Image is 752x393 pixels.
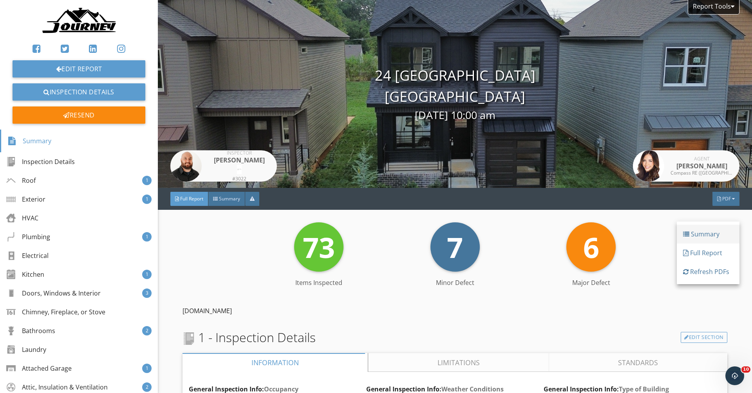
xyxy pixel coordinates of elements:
[142,195,152,204] div: 1
[142,326,152,335] div: 2
[741,366,750,373] span: 10
[7,134,51,148] div: Summary
[219,195,240,202] span: Summary
[170,150,202,182] img: screenshot_20250424_at_10.25.33am.png
[677,225,739,243] a: Summary
[683,267,733,276] div: Refresh PDFs
[633,150,664,182] img: data
[251,278,387,287] div: Items Inspected
[549,353,727,372] a: Standards
[142,382,152,392] div: 2
[142,364,152,373] div: 1
[671,161,733,171] div: [PERSON_NAME]
[6,251,49,260] div: Electrical
[142,270,152,279] div: 1
[6,288,101,298] div: Doors, Windows & Interior
[677,243,739,262] a: Full Report
[183,328,316,347] span: 1 - Inspection Details
[447,228,463,266] span: 7
[170,150,277,182] a: Inspector [PERSON_NAME] #3022
[42,6,117,37] img: 5862F54F-A31C-422E-935A-EDE1F53E64B8.jpeg
[183,306,727,315] p: [DOMAIN_NAME]
[180,195,203,202] span: Full Report
[208,155,271,165] div: [PERSON_NAME]
[142,232,152,242] div: 1
[13,60,145,78] a: Edit Report
[6,157,75,166] div: Inspection Details
[158,107,752,123] div: [DATE] 10:00 am
[387,278,523,287] div: Minor Defect
[13,106,145,124] div: Resend
[6,195,45,204] div: Exterior
[142,176,152,185] div: 1
[583,228,599,266] span: 6
[6,270,44,279] div: Kitchen
[671,157,733,161] div: Agent
[208,151,271,155] div: Inspector
[6,307,105,317] div: Chimney, Fireplace, or Stove
[6,382,108,392] div: Attic, Insulation & Ventilation
[681,332,727,343] a: Edit Section
[523,278,659,287] div: Major Defect
[142,288,152,298] div: 3
[722,195,731,202] span: PDF
[303,228,335,266] span: 73
[369,353,549,372] a: Limitations
[683,248,733,258] div: Full Report
[6,232,50,242] div: Plumbing
[725,366,744,385] iframe: Intercom live chat
[683,229,733,239] div: Summary
[671,171,733,175] div: Compass RE ([GEOGRAPHIC_DATA])
[208,177,271,181] div: #3022
[13,83,145,101] a: Inspection Details
[6,364,72,373] div: Attached Garage
[6,213,38,223] div: HVAC
[6,326,55,335] div: Bathrooms
[158,65,752,123] div: 24 [GEOGRAPHIC_DATA] [GEOGRAPHIC_DATA]
[6,345,46,354] div: Laundry
[6,176,36,185] div: Roof
[237,165,242,174] img: drawing.png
